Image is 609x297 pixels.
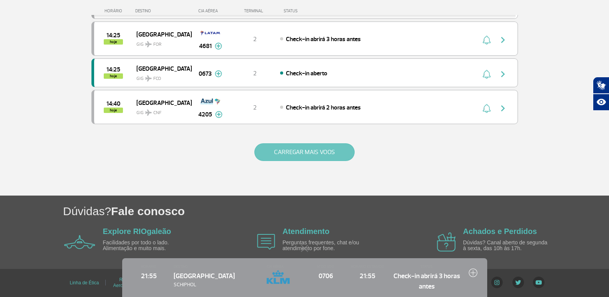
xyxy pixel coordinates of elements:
span: 21:55 [132,271,166,281]
button: Abrir recursos assistivos. [593,94,609,111]
div: HORÁRIO [94,8,136,13]
p: Facilidades por todo o lado. Alimentação e muito mais. [103,240,191,252]
a: Achados e Perdidos [463,227,537,236]
span: 2025-09-27 14:25:00 [106,33,120,38]
img: mais-info-painel-voo.svg [215,111,222,118]
a: Atendimento [282,227,329,236]
span: 2 [253,104,257,111]
img: airplane icon [257,234,275,250]
img: airplane icon [64,235,95,249]
span: 21:55 [350,271,385,281]
span: FCO [153,75,161,82]
span: GIG [136,105,186,116]
span: GIG [136,71,186,82]
a: Explore RIOgaleão [103,227,171,236]
img: seta-direita-painel-voo.svg [498,70,508,79]
span: [GEOGRAPHIC_DATA] [174,272,235,280]
img: seta-direita-painel-voo.svg [498,104,508,113]
span: hoje [104,73,123,79]
button: CARREGAR MAIS VOOS [254,143,355,161]
img: destiny_airplane.svg [145,75,152,81]
span: [GEOGRAPHIC_DATA] [136,98,186,108]
span: CIA AÉREA [267,264,301,269]
span: 0673 [199,69,212,78]
span: hoje [104,108,123,113]
span: Nº DO VOO [309,264,343,269]
span: [GEOGRAPHIC_DATA] [136,29,186,39]
span: [GEOGRAPHIC_DATA] [136,63,186,73]
span: 0706 [309,271,343,281]
div: CIA AÉREA [191,8,230,13]
img: sino-painel-voo.svg [483,104,491,113]
p: Perguntas frequentes, chat e/ou atendimento por fone. [282,240,371,252]
img: seta-direita-painel-voo.svg [498,35,508,45]
img: mais-info-painel-voo.svg [215,70,222,77]
span: 4205 [198,110,212,119]
div: TERMINAL [230,8,280,13]
span: hoje [104,39,123,45]
span: 2 [253,70,257,77]
span: HORÁRIO [132,264,166,269]
span: CNF [153,110,161,116]
img: destiny_airplane.svg [145,110,152,116]
span: Check-in aberto [286,70,327,77]
span: 2025-09-27 14:40:00 [106,101,120,106]
img: mais-info-painel-voo.svg [215,43,222,50]
span: Check-in abrirá 2 horas antes [286,104,361,111]
img: sino-painel-voo.svg [483,70,491,79]
span: 4681 [199,41,212,51]
span: Fale conosco [111,205,185,217]
span: SCHIPHOL [174,281,259,289]
span: FOR [153,41,161,48]
span: DESTINO [174,264,259,269]
span: GIG [136,37,186,48]
p: Dúvidas? Canal aberto de segunda à sexta, das 10h às 17h. [463,240,551,252]
img: sino-painel-voo.svg [483,35,491,45]
span: STATUS [392,264,461,269]
span: 2025-09-27 14:25:00 [106,67,120,72]
span: 2 [253,35,257,43]
div: STATUS [280,8,342,13]
img: destiny_airplane.svg [145,41,152,47]
div: DESTINO [135,8,191,13]
span: HORÁRIO ESTIMADO [350,264,385,269]
h1: Dúvidas? [63,203,609,219]
span: Check-in abrirá 3 horas antes [392,271,461,291]
button: Abrir tradutor de língua de sinais. [593,77,609,94]
img: airplane icon [437,232,456,252]
span: Check-in abrirá 3 horas antes [286,35,361,43]
div: Plugin de acessibilidade da Hand Talk. [593,77,609,111]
